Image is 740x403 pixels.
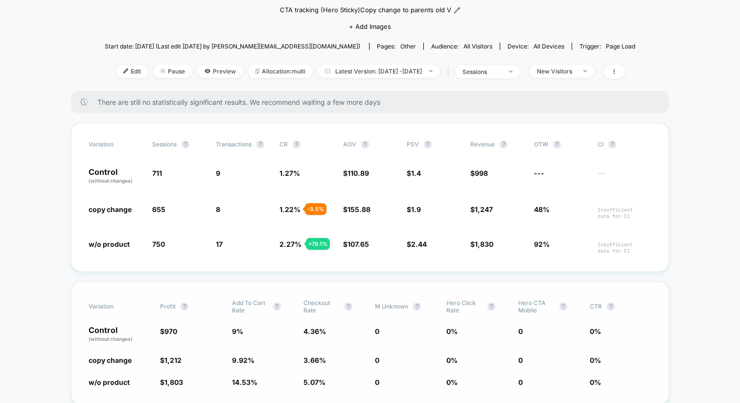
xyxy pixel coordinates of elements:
[518,299,555,314] span: Hero CTA mobile
[579,43,635,50] div: Trigger:
[232,378,257,386] span: 14.53 %
[164,327,177,335] span: 970
[349,23,391,30] span: + Add Images
[89,356,132,364] span: copy change
[553,141,561,148] button: ?
[537,68,576,75] div: New Visitors
[598,241,651,254] span: Insufficient data for CI
[305,203,326,215] div: - 3.5 %
[583,70,587,72] img: end
[197,65,243,78] span: Preview
[598,141,651,148] span: CI
[303,299,340,314] span: Checkout Rate
[343,240,369,248] span: $
[590,356,601,364] span: 0 %
[606,43,635,50] span: Page Load
[500,43,572,50] span: Device:
[153,65,192,78] span: Pause
[273,303,281,310] button: ?
[89,168,142,185] p: Control
[424,141,432,148] button: ?
[343,205,370,213] span: $
[303,327,326,335] span: 4.36 %
[534,205,550,213] span: 48%
[375,303,408,310] span: M Unknown
[152,141,177,148] span: Sessions
[534,141,588,148] span: OTW
[446,327,458,335] span: 0 %
[590,378,601,386] span: 0 %
[152,240,165,248] span: 750
[446,356,458,364] span: 0 %
[123,69,128,73] img: edit
[89,178,133,184] span: (without changes)
[116,65,148,78] span: Edit
[407,169,421,177] span: $
[216,141,252,148] span: Transactions
[462,68,502,75] div: sessions
[445,65,455,79] span: |
[431,43,492,50] div: Audience:
[97,98,649,106] span: There are still no statistically significant results. We recommend waiting a few more days
[232,356,254,364] span: 9.92 %
[608,141,616,148] button: ?
[232,299,268,314] span: Add To Cart Rate
[89,378,130,386] span: w/o product
[463,43,492,50] span: All Visitors
[598,207,651,219] span: Insufficient data for CI
[411,240,427,248] span: 2.44
[375,356,379,364] span: 0
[534,240,550,248] span: 92%
[280,5,451,15] span: CTA tracking (Hero Sticky)Copy change to parents old V
[407,240,427,248] span: $
[255,69,259,74] img: rebalance
[429,70,433,72] img: end
[375,327,379,335] span: 0
[164,356,182,364] span: 1,212
[89,326,150,343] p: Control
[182,141,189,148] button: ?
[487,303,495,310] button: ?
[590,303,602,310] span: CTR
[279,205,301,213] span: 1.22 %
[559,303,567,310] button: ?
[470,240,493,248] span: $
[407,141,419,148] span: PSV
[518,356,523,364] span: 0
[361,141,369,148] button: ?
[105,43,360,50] span: Start date: [DATE] (Last edit [DATE] by [PERSON_NAME][EMAIL_ADDRESS][DOMAIN_NAME])
[248,65,313,78] span: Allocation: multi
[279,169,300,177] span: 1.27 %
[303,356,326,364] span: 3.66 %
[303,378,325,386] span: 5.07 %
[470,141,495,148] span: Revenue
[509,71,512,72] img: end
[400,43,416,50] span: other
[407,205,421,213] span: $
[279,240,301,248] span: 2.27 %
[470,205,493,213] span: $
[475,169,488,177] span: 998
[279,141,288,148] span: CR
[181,303,188,310] button: ?
[590,327,601,335] span: 0 %
[89,299,142,314] span: Variation
[413,303,421,310] button: ?
[325,69,330,73] img: calendar
[347,169,369,177] span: 110.89
[343,141,356,148] span: AOV
[216,240,223,248] span: 17
[164,378,183,386] span: 1,803
[89,205,132,213] span: copy change
[475,205,493,213] span: 1,247
[89,240,130,248] span: w/o product
[256,141,264,148] button: ?
[598,170,651,185] span: ---
[306,238,330,250] div: + 79.1 %
[475,240,493,248] span: 1,830
[500,141,508,148] button: ?
[232,327,243,335] span: 9 %
[152,205,165,213] span: 655
[216,205,220,213] span: 8
[518,378,523,386] span: 0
